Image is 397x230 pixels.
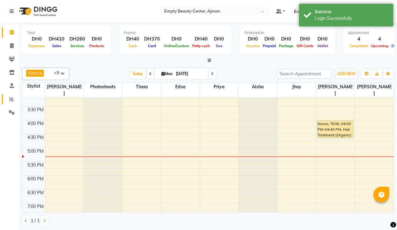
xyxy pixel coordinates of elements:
[369,36,390,43] div: 4
[348,36,369,43] div: 4
[261,44,277,48] span: Prepaid
[46,36,67,43] div: DH410
[244,36,261,43] div: DH0
[315,15,389,22] div: Login Successfully.
[67,36,88,43] div: DH260
[130,69,145,79] span: Today
[277,69,332,79] input: Search Appointment
[337,71,356,76] span: ADD NEW
[16,3,59,20] img: logo
[191,44,211,48] span: Petty cash
[26,189,45,196] div: 6:30 PM
[211,36,226,43] div: DH0
[200,83,238,91] span: Priya
[174,69,205,79] input: 2025-09-01
[69,44,86,48] span: Services
[26,176,45,182] div: 6:00 PM
[26,107,45,113] div: 3:30 PM
[277,83,316,91] span: jhoy
[348,44,369,48] span: Completed
[31,217,40,224] span: 1 / 1
[26,148,45,155] div: 5:00 PM
[88,44,106,48] span: Products
[355,83,394,97] span: [PERSON_NAME]
[122,83,161,91] span: Tinaa
[317,121,353,138] div: Noura, TK06, 04:00 PM-04:40 PM, Hair Treatment (Organic)
[277,36,295,43] div: DH0
[45,83,84,97] span: [PERSON_NAME]
[28,70,39,75] span: Aisha
[369,44,390,48] span: Upcoming
[142,36,162,43] div: DH370
[27,30,106,36] div: Total
[27,44,46,48] span: Expenses
[26,120,45,127] div: 4:00 PM
[26,134,45,141] div: 4:30 PM
[277,44,295,48] span: Package
[160,71,174,76] span: Mon
[261,36,277,43] div: DH0
[244,44,261,48] span: Voucher
[27,36,46,43] div: DH0
[316,83,355,97] span: [PERSON_NAME]
[124,36,142,43] div: DH40
[39,70,42,75] a: x
[161,83,199,91] span: Edsa
[162,44,191,48] span: Online/Custom
[316,44,329,48] span: Wallet
[146,44,158,48] span: Card
[26,162,45,168] div: 5:30 PM
[26,203,45,210] div: 7:00 PM
[124,30,226,36] div: Finance
[51,44,63,48] span: Sales
[191,36,211,43] div: DH40
[214,44,224,48] span: Due
[335,69,357,78] button: ADD NEW
[127,44,139,48] span: Cash
[88,36,106,43] div: DH0
[315,36,330,43] div: DH0
[162,36,191,43] div: DH0
[315,8,389,15] div: Success
[84,83,122,91] span: Photoshoots
[22,83,45,90] div: Stylist
[239,83,277,91] span: Aisha
[54,70,64,75] span: +9
[295,36,315,43] div: DH0
[244,30,330,36] div: Redemption
[295,44,315,48] span: Gift Cards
